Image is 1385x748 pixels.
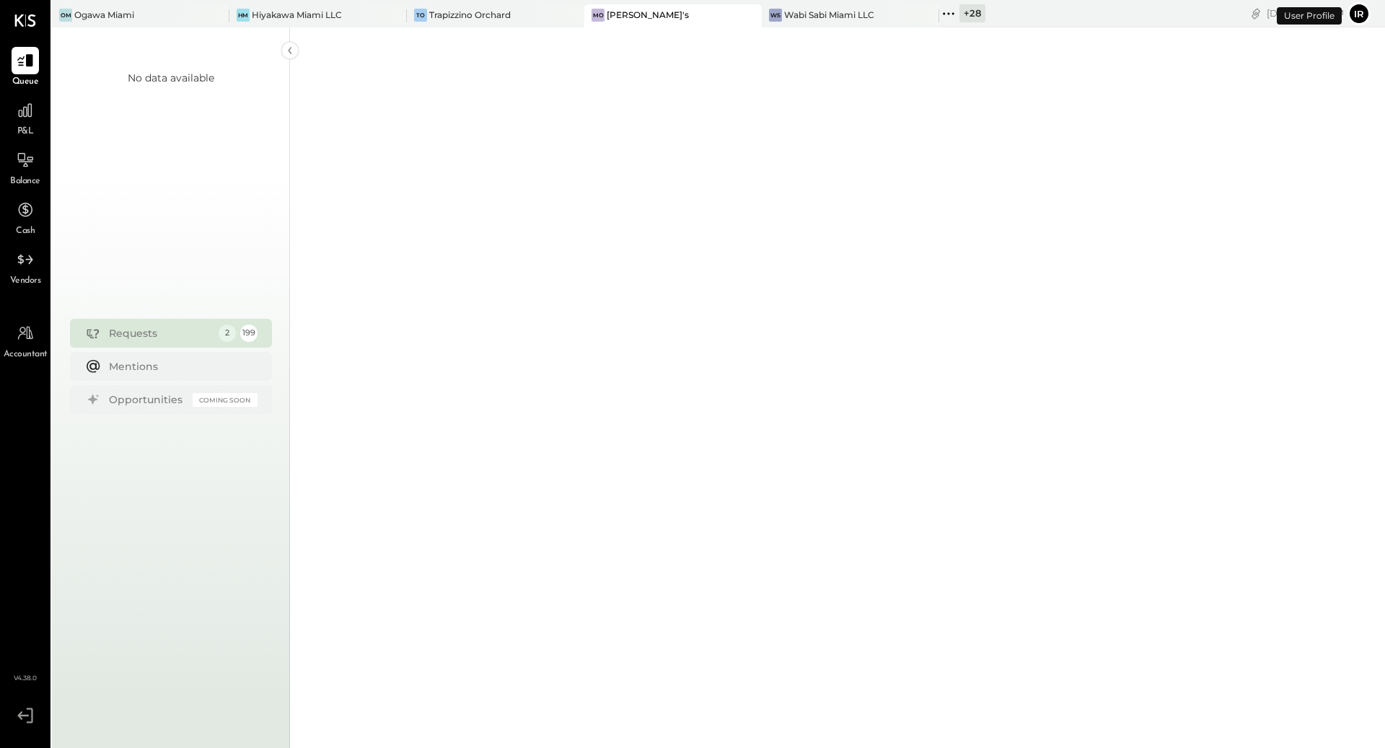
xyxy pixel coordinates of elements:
span: Cash [16,225,35,238]
a: Accountant [1,320,50,361]
div: 2 [219,325,236,342]
div: Mentions [109,359,250,374]
a: P&L [1,97,50,138]
div: copy link [1249,6,1263,21]
div: Ogawa Miami [74,9,134,21]
div: WS [769,9,782,22]
div: Coming Soon [193,393,258,407]
div: [PERSON_NAME]'s [607,9,689,21]
span: Accountant [4,348,48,361]
div: Mo [592,9,604,22]
div: Opportunities [109,392,185,407]
div: TO [414,9,427,22]
div: No data available [128,71,214,85]
div: HM [237,9,250,22]
div: [DATE] [1267,6,1344,20]
div: 199 [240,325,258,342]
span: Vendors [10,275,41,288]
div: Wabi Sabi Miami LLC [784,9,874,21]
a: Queue [1,47,50,89]
div: Trapizzino Orchard [429,9,511,21]
span: Queue [12,76,39,89]
div: Requests [109,326,211,340]
a: Vendors [1,246,50,288]
div: Hiyakawa Miami LLC [252,9,342,21]
a: Balance [1,146,50,188]
span: P&L [17,126,34,138]
div: User Profile [1277,7,1342,25]
div: + 28 [959,4,985,22]
button: Ir [1347,2,1371,25]
span: Balance [10,175,40,188]
a: Cash [1,196,50,238]
div: OM [59,9,72,22]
